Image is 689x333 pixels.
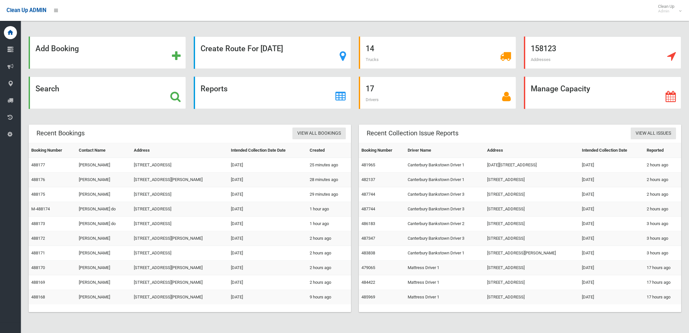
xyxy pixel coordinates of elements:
td: [DATE] [228,158,307,173]
a: Add Booking [29,37,186,69]
td: Canterbury Bankstown Driver 1 [405,158,485,173]
th: Address [131,143,228,158]
strong: 158123 [531,44,556,53]
td: [STREET_ADDRESS][PERSON_NAME] [131,290,228,305]
td: [STREET_ADDRESS][PERSON_NAME] [485,246,579,261]
td: [DATE] [579,202,644,217]
td: [STREET_ADDRESS] [485,231,579,246]
a: 158123 Addresses [524,37,681,69]
a: 488175 [31,192,45,197]
header: Recent Collection Issue Reports [359,127,466,140]
td: [PERSON_NAME] [76,231,131,246]
td: [STREET_ADDRESS] [485,202,579,217]
td: [DATE][STREET_ADDRESS] [485,158,579,173]
td: Canterbury Bankstown Driver 3 [405,202,485,217]
td: [DATE] [579,187,644,202]
strong: Add Booking [35,44,79,53]
a: 488173 [31,221,45,226]
td: [PERSON_NAME] [76,246,131,261]
td: 3 hours ago [644,217,681,231]
td: [PERSON_NAME] [76,261,131,275]
th: Reported [644,143,681,158]
a: 488176 [31,177,45,182]
a: Create Route For [DATE] [194,37,351,69]
strong: Manage Capacity [531,84,590,93]
span: Clean Up ADMIN [7,7,46,13]
a: 14 Trucks [359,37,516,69]
a: M-488174 [31,206,50,211]
td: 3 hours ago [644,231,681,246]
a: 488170 [31,265,45,270]
td: 2 hours ago [307,261,351,275]
td: 2 hours ago [307,246,351,261]
a: 487744 [361,192,375,197]
td: [PERSON_NAME] [76,158,131,173]
strong: 14 [366,44,374,53]
strong: Reports [201,84,228,93]
span: Addresses [531,57,551,62]
td: [STREET_ADDRESS] [485,217,579,231]
td: 25 minutes ago [307,158,351,173]
th: Driver Name [405,143,485,158]
a: 488171 [31,250,45,255]
td: Canterbury Bankstown Driver 3 [405,231,485,246]
th: Booking Number [359,143,405,158]
td: [DATE] [579,173,644,187]
td: [PERSON_NAME] [76,290,131,305]
a: 482137 [361,177,375,182]
th: Contact Name [76,143,131,158]
a: 485969 [361,295,375,299]
small: Admin [658,9,674,14]
td: 1 hour ago [307,202,351,217]
a: 487347 [361,236,375,241]
a: 488168 [31,295,45,299]
td: [STREET_ADDRESS] [131,158,228,173]
td: [DATE] [228,246,307,261]
a: View All Issues [631,128,676,140]
th: Intended Collection Date Date [228,143,307,158]
strong: Create Route For [DATE] [201,44,283,53]
td: [DATE] [579,275,644,290]
td: 2 hours ago [307,231,351,246]
a: 488172 [31,236,45,241]
td: Canterbury Bankstown Driver 1 [405,246,485,261]
td: 17 hours ago [644,290,681,305]
td: [STREET_ADDRESS] [131,217,228,231]
th: Intended Collection Date [579,143,644,158]
td: [STREET_ADDRESS][PERSON_NAME] [131,275,228,290]
td: 1 hour ago [307,217,351,231]
td: [STREET_ADDRESS] [131,187,228,202]
td: [PERSON_NAME] do [76,217,131,231]
td: [DATE] [228,173,307,187]
td: [PERSON_NAME] do [76,202,131,217]
td: [DATE] [579,261,644,275]
td: 3 hours ago [644,246,681,261]
a: Manage Capacity [524,77,681,109]
a: View All Bookings [292,128,346,140]
td: [PERSON_NAME] [76,275,131,290]
a: 17 Drivers [359,77,516,109]
td: 17 hours ago [644,275,681,290]
td: Mattress Driver 1 [405,290,485,305]
td: Mattress Driver 1 [405,261,485,275]
td: [DATE] [228,217,307,231]
td: [STREET_ADDRESS][PERSON_NAME] [131,173,228,187]
a: 488169 [31,280,45,285]
th: Address [485,143,579,158]
td: Canterbury Bankstown Driver 2 [405,217,485,231]
td: 2 hours ago [644,158,681,173]
a: Search [29,77,186,109]
td: [DATE] [228,202,307,217]
td: 9 hours ago [307,290,351,305]
td: 17 hours ago [644,261,681,275]
td: [STREET_ADDRESS] [485,187,579,202]
td: [DATE] [228,231,307,246]
td: [DATE] [228,290,307,305]
td: [DATE] [228,187,307,202]
a: 484422 [361,280,375,285]
td: [STREET_ADDRESS][PERSON_NAME] [131,261,228,275]
a: 483838 [361,250,375,255]
a: Reports [194,77,351,109]
td: [DATE] [228,261,307,275]
a: 487744 [361,206,375,211]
